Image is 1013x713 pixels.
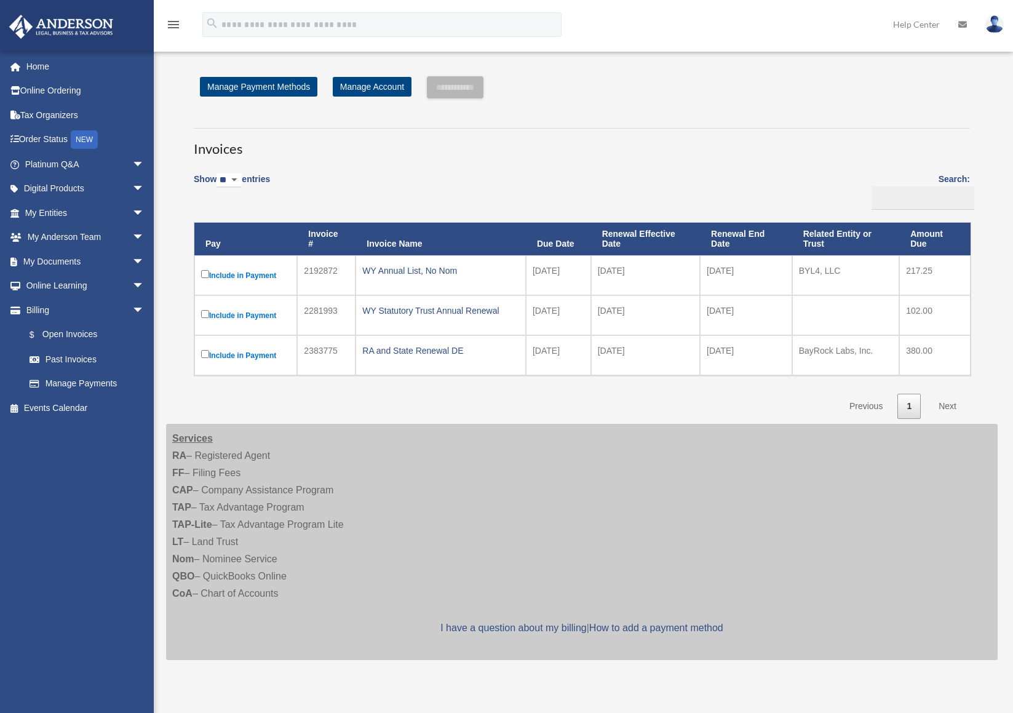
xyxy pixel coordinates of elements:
img: User Pic [985,15,1004,33]
div: – Registered Agent – Filing Fees – Company Assistance Program – Tax Advantage Program – Tax Advan... [166,424,998,660]
td: [DATE] [591,295,700,335]
img: Anderson Advisors Platinum Portal [6,15,117,39]
span: arrow_drop_down [132,201,157,226]
td: BayRock Labs, Inc. [792,335,899,375]
a: Manage Payment Methods [200,77,317,97]
a: Previous [840,394,892,419]
th: Related Entity or Trust: activate to sort column ascending [792,223,899,256]
strong: Services [172,433,213,444]
td: [DATE] [700,335,792,375]
td: [DATE] [591,335,700,375]
span: arrow_drop_down [132,298,157,323]
strong: QBO [172,571,194,581]
th: Invoice Name: activate to sort column ascending [356,223,526,256]
input: Include in Payment [201,270,209,278]
i: search [205,17,219,30]
td: BYL4, LLC [792,255,899,295]
label: Include in Payment [201,348,290,363]
a: Next [929,394,966,419]
td: 217.25 [899,255,971,295]
a: Online Ordering [9,79,163,103]
div: RA and State Renewal DE [362,342,519,359]
a: $Open Invoices [17,322,151,348]
strong: TAP [172,502,191,512]
div: WY Annual List, No Nom [362,262,519,279]
span: $ [36,327,42,343]
h3: Invoices [194,128,970,159]
p: | [172,619,991,637]
label: Search: [867,172,970,210]
div: NEW [71,130,98,149]
td: 2281993 [297,295,356,335]
th: Invoice #: activate to sort column ascending [297,223,356,256]
strong: FF [172,468,185,478]
td: 102.00 [899,295,971,335]
select: Showentries [217,173,242,188]
a: Home [9,54,163,79]
span: arrow_drop_down [132,274,157,299]
strong: Nom [172,554,194,564]
a: Online Learningarrow_drop_down [9,274,163,298]
td: [DATE] [526,295,591,335]
a: menu [166,22,181,32]
strong: CoA [172,588,193,599]
strong: LT [172,536,183,547]
div: WY Statutory Trust Annual Renewal [362,302,519,319]
a: Events Calendar [9,396,163,420]
th: Renewal Effective Date: activate to sort column ascending [591,223,700,256]
a: How to add a payment method [589,623,723,633]
a: Order StatusNEW [9,127,163,153]
a: 1 [897,394,921,419]
td: 2192872 [297,255,356,295]
span: arrow_drop_down [132,152,157,177]
input: Search: [872,186,974,210]
a: Past Invoices [17,347,157,372]
td: [DATE] [700,255,792,295]
a: I have a question about my billing [440,623,586,633]
td: [DATE] [526,255,591,295]
td: 2383775 [297,335,356,375]
td: [DATE] [526,335,591,375]
i: menu [166,17,181,32]
input: Include in Payment [201,310,209,318]
label: Include in Payment [201,308,290,323]
a: Platinum Q&Aarrow_drop_down [9,152,163,177]
a: Digital Productsarrow_drop_down [9,177,163,201]
span: arrow_drop_down [132,249,157,274]
td: [DATE] [700,295,792,335]
strong: CAP [172,485,193,495]
label: Include in Payment [201,268,290,283]
a: Tax Organizers [9,103,163,127]
a: My Documentsarrow_drop_down [9,249,163,274]
strong: TAP-Lite [172,519,212,530]
th: Pay: activate to sort column descending [194,223,297,256]
span: arrow_drop_down [132,177,157,202]
a: Billingarrow_drop_down [9,298,157,322]
a: Manage Payments [17,372,157,396]
td: [DATE] [591,255,700,295]
th: Due Date: activate to sort column ascending [526,223,591,256]
a: My Anderson Teamarrow_drop_down [9,225,163,250]
input: Include in Payment [201,350,209,358]
a: Manage Account [333,77,411,97]
span: arrow_drop_down [132,225,157,250]
a: My Entitiesarrow_drop_down [9,201,163,225]
strong: RA [172,450,186,461]
td: 380.00 [899,335,971,375]
th: Renewal End Date: activate to sort column ascending [700,223,792,256]
th: Amount Due: activate to sort column ascending [899,223,971,256]
label: Show entries [194,172,270,200]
